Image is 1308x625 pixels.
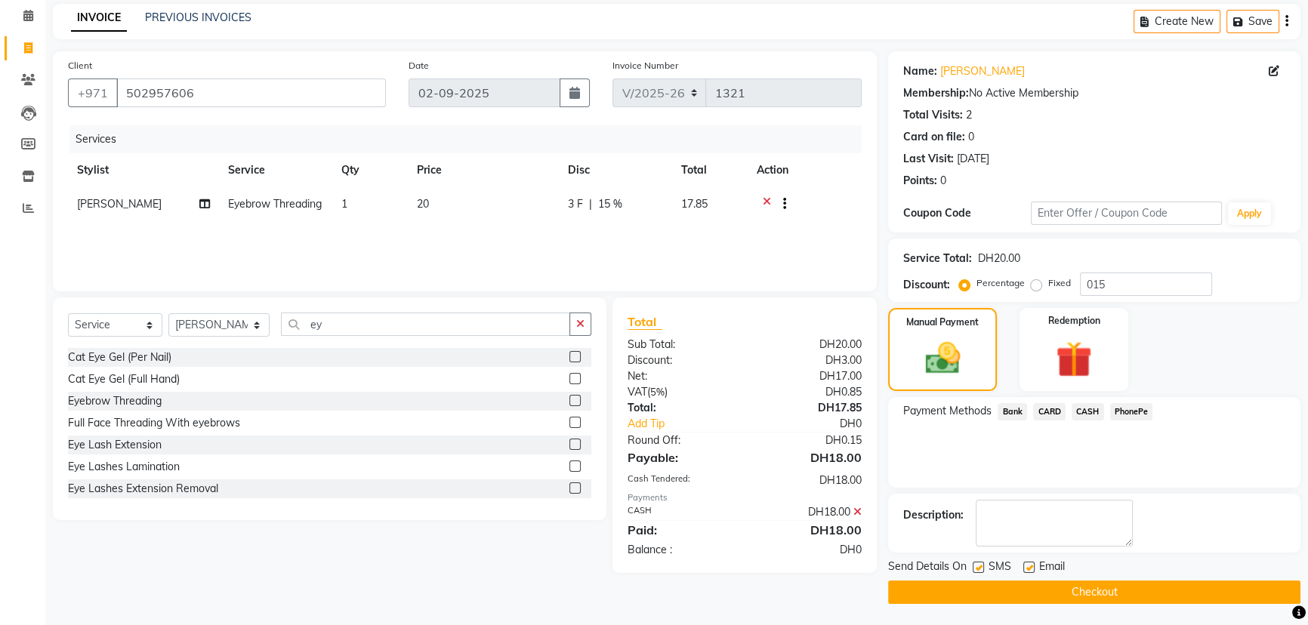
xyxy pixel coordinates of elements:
[745,353,873,368] div: DH3.00
[888,580,1300,604] button: Checkout
[1226,10,1279,33] button: Save
[417,197,429,211] span: 20
[68,371,180,387] div: Cat Eye Gel (Full Hand)
[116,79,386,107] input: Search by Name/Mobile/Email/Code
[628,385,647,399] span: Vat
[281,312,570,336] input: Search or Scan
[77,197,162,211] span: [PERSON_NAME]
[616,521,745,539] div: Paid:
[957,151,989,167] div: [DATE]
[940,173,946,189] div: 0
[616,473,745,488] div: Cash Tendered:
[628,491,862,504] div: Payments
[903,85,969,101] div: Membership:
[903,151,954,167] div: Last Visit:
[612,59,678,72] label: Invoice Number
[69,125,873,153] div: Services
[68,349,171,365] div: Cat Eye Gel (Per Nail)
[68,59,92,72] label: Client
[903,85,1285,101] div: No Active Membership
[341,197,347,211] span: 1
[68,437,162,453] div: Eye Lash Extension
[68,481,218,497] div: Eye Lashes Extension Removal
[1110,403,1153,420] span: PhonePe
[745,384,873,400] div: DH0.85
[68,79,118,107] button: +971
[903,403,992,419] span: Payment Methods
[68,459,180,475] div: Eye Lashes Lamination
[903,277,950,293] div: Discount:
[332,153,408,187] th: Qty
[650,386,665,398] span: 5%
[228,197,322,211] span: Eyebrow Threading
[616,448,745,466] div: Payable:
[978,251,1020,266] div: DH20.00
[888,559,967,577] span: Send Details On
[903,507,964,523] div: Description:
[68,393,162,409] div: Eyebrow Threading
[903,129,965,145] div: Card on file:
[1039,559,1065,577] span: Email
[616,416,767,432] a: Add Tip
[968,129,974,145] div: 0
[903,173,937,189] div: Points:
[616,504,745,520] div: CASH
[616,337,745,353] div: Sub Total:
[903,63,937,79] div: Name:
[989,559,1011,577] span: SMS
[1048,276,1071,290] label: Fixed
[145,11,251,24] a: PREVIOUS INVOICES
[748,153,862,187] th: Action
[589,196,592,212] span: |
[906,316,979,329] label: Manual Payment
[1134,10,1220,33] button: Create New
[976,276,1025,290] label: Percentage
[559,153,672,187] th: Disc
[1228,202,1271,225] button: Apply
[408,153,559,187] th: Price
[616,433,745,448] div: Round Off:
[1072,403,1104,420] span: CASH
[616,384,745,400] div: ( )
[915,338,971,378] img: _cash.svg
[745,400,873,416] div: DH17.85
[745,368,873,384] div: DH17.00
[903,205,1031,221] div: Coupon Code
[616,400,745,416] div: Total:
[1031,202,1222,225] input: Enter Offer / Coupon Code
[745,504,873,520] div: DH18.00
[745,433,873,448] div: DH0.15
[71,5,127,32] a: INVOICE
[68,153,219,187] th: Stylist
[616,353,745,368] div: Discount:
[966,107,972,123] div: 2
[628,314,662,330] span: Total
[568,196,583,212] span: 3 F
[766,416,873,432] div: DH0
[681,197,708,211] span: 17.85
[998,403,1027,420] span: Bank
[745,521,873,539] div: DH18.00
[745,542,873,558] div: DH0
[672,153,748,187] th: Total
[409,59,429,72] label: Date
[745,473,873,488] div: DH18.00
[903,251,972,266] div: Service Total:
[1048,314,1100,328] label: Redemption
[68,415,240,431] div: Full Face Threading With eyebrows
[219,153,332,187] th: Service
[598,196,622,212] span: 15 %
[940,63,1025,79] a: [PERSON_NAME]
[616,368,745,384] div: Net:
[1044,337,1103,382] img: _gift.svg
[1033,403,1066,420] span: CARD
[903,107,963,123] div: Total Visits:
[616,542,745,558] div: Balance :
[745,337,873,353] div: DH20.00
[745,448,873,466] div: DH18.00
